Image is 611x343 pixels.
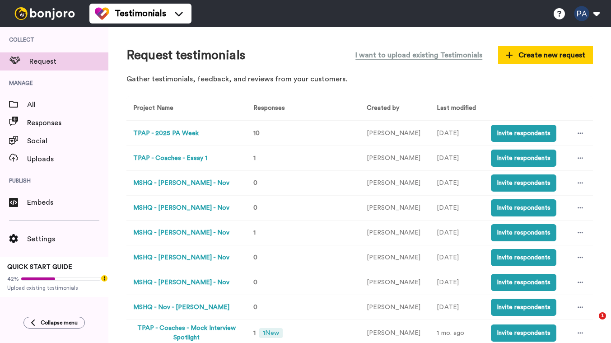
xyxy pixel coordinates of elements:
span: 1 [253,155,256,161]
button: Invite respondents [491,199,556,216]
span: Responses [27,117,108,128]
th: Project Name [126,96,243,121]
p: Gather testimonials, feedback, and reviews from your customers. [126,74,593,85]
td: [PERSON_NAME] [360,245,430,270]
td: [DATE] [430,171,484,196]
span: 10 [253,130,260,136]
span: All [27,99,108,110]
td: [PERSON_NAME] [360,171,430,196]
span: Testimonials [115,7,166,20]
img: bj-logo-header-white.svg [11,7,79,20]
button: Invite respondents [491,324,556,342]
span: 42% [7,275,19,282]
button: Invite respondents [491,274,556,291]
span: 0 [253,254,257,261]
button: MSHQ - [PERSON_NAME] - Nov [133,253,229,263]
span: Upload existing testimonials [7,284,101,291]
span: Settings [27,234,108,244]
span: 1 [253,230,256,236]
button: Invite respondents [491,224,556,241]
span: 0 [253,304,257,310]
button: MSHQ - [PERSON_NAME] - Nov [133,278,229,287]
td: [PERSON_NAME] [360,196,430,221]
td: [DATE] [430,196,484,221]
td: [DATE] [430,221,484,245]
button: MSHQ - [PERSON_NAME] - Nov [133,228,229,238]
span: 1 New [259,328,282,338]
button: Invite respondents [491,299,556,316]
td: [DATE] [430,245,484,270]
span: Uploads [27,154,108,164]
span: 1 [599,312,606,320]
button: MSHQ - Nov - [PERSON_NAME] [133,303,229,312]
span: Request [29,56,108,67]
button: Create new request [498,46,593,64]
button: MSHQ - [PERSON_NAME] - Nov [133,203,229,213]
button: TPAP - Coaches - Mock Interview Spotlight [133,324,239,343]
td: [DATE] [430,121,484,146]
td: [PERSON_NAME] [360,295,430,320]
img: tm-color.svg [95,6,109,21]
iframe: Intercom live chat [580,312,602,334]
button: Invite respondents [491,249,556,266]
span: Embeds [27,197,108,208]
td: [PERSON_NAME] [360,270,430,295]
button: TPAP - Coaches - Essay 1 [133,154,207,163]
button: Invite respondents [491,150,556,167]
button: MSHQ - [PERSON_NAME] - Nov [133,179,229,188]
td: [PERSON_NAME] [360,121,430,146]
span: Collapse menu [41,319,78,326]
h1: Request testimonials [126,48,245,62]
span: I want to upload existing Testimonials [355,50,482,61]
span: Responses [250,105,285,111]
td: [PERSON_NAME] [360,221,430,245]
span: Create new request [506,50,585,61]
span: QUICK START GUIDE [7,264,72,270]
button: TPAP - 2025 PA Week [133,129,199,138]
td: [DATE] [430,146,484,171]
td: [DATE] [430,295,484,320]
span: 0 [253,205,257,211]
button: I want to upload existing Testimonials [349,45,489,65]
button: Collapse menu [23,317,85,329]
span: 0 [253,279,257,286]
th: Last modified [430,96,484,121]
th: Created by [360,96,430,121]
div: Tooltip anchor [100,274,108,282]
button: Invite respondents [491,125,556,142]
td: [DATE] [430,270,484,295]
button: Invite respondents [491,174,556,192]
td: [PERSON_NAME] [360,146,430,171]
span: 0 [253,180,257,186]
span: Social [27,136,108,146]
span: 1 [253,330,256,336]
